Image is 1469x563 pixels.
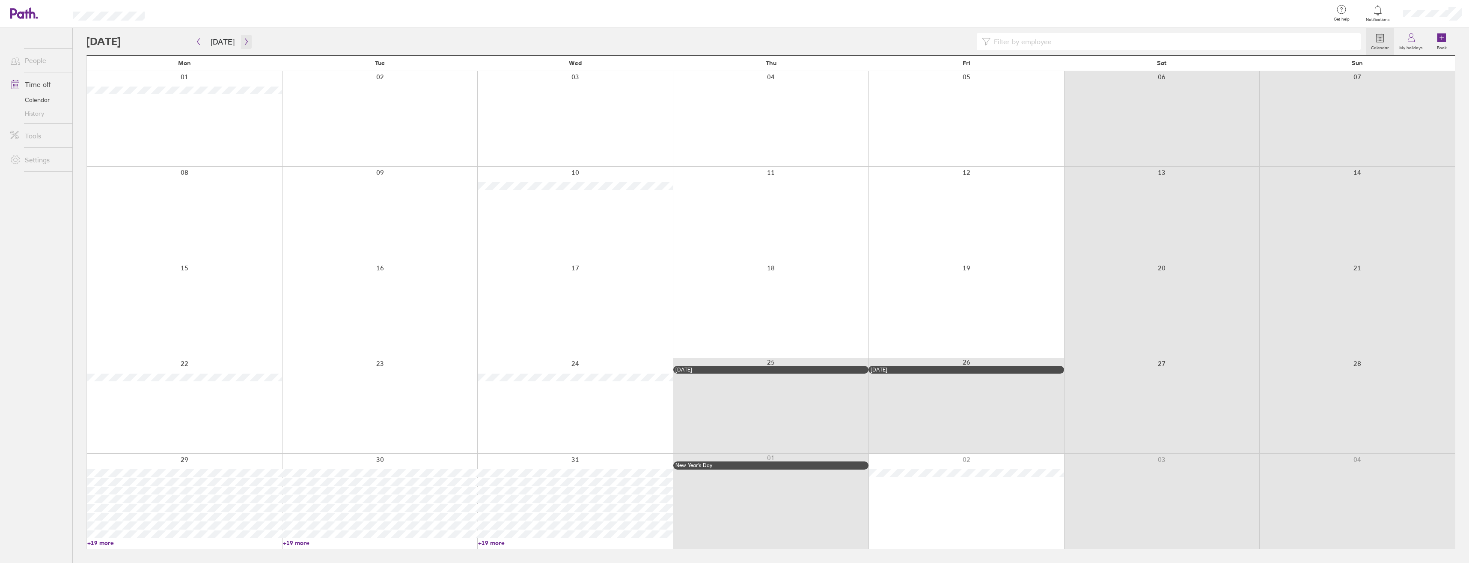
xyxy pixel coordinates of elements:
a: Time off [3,76,72,93]
label: My holidays [1394,43,1428,51]
label: Book [1432,43,1452,51]
span: Thu [766,60,776,66]
div: New Year’s Day [675,462,867,468]
a: Tools [3,127,72,144]
a: Calendar [3,93,72,107]
span: Get help [1328,17,1356,22]
a: +19 more [87,539,282,547]
a: People [3,52,72,69]
a: +19 more [283,539,478,547]
a: My holidays [1394,28,1428,55]
a: Book [1428,28,1455,55]
span: Mon [178,60,191,66]
a: Notifications [1364,4,1392,22]
div: [DATE] [871,367,1062,373]
a: Calendar [1366,28,1394,55]
label: Calendar [1366,43,1394,51]
div: [DATE] [675,367,867,373]
span: Sun [1352,60,1363,66]
a: Settings [3,151,72,168]
a: +19 more [478,539,673,547]
span: Notifications [1364,17,1392,22]
span: Sat [1157,60,1166,66]
input: Filter by employee [990,33,1356,50]
button: [DATE] [204,35,241,49]
span: Fri [963,60,970,66]
span: Wed [569,60,582,66]
a: History [3,107,72,120]
span: Tue [375,60,385,66]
